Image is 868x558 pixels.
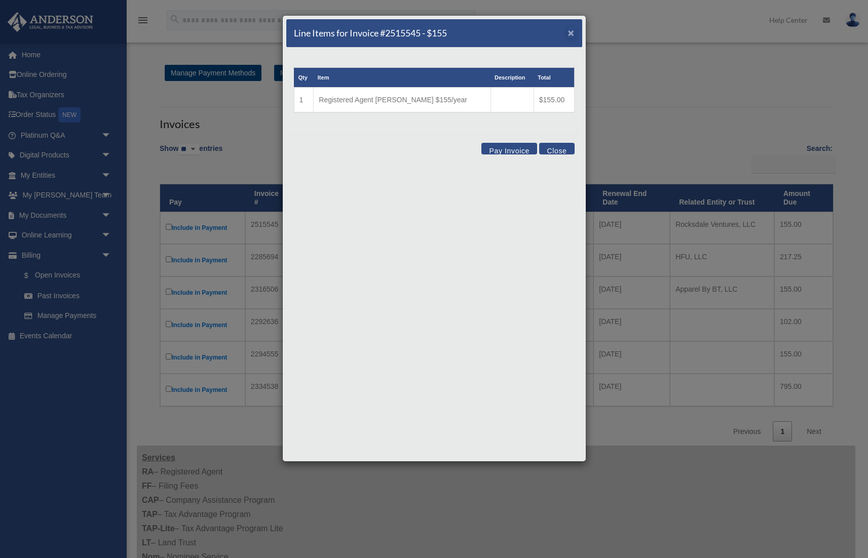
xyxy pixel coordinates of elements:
button: Close [539,143,574,154]
td: 1 [294,88,314,113]
td: $155.00 [534,88,574,113]
td: Registered Agent [PERSON_NAME] $155/year [314,88,490,113]
th: Qty [294,68,314,88]
span: × [568,27,575,38]
h5: Line Items for Invoice #2515545 - $155 [294,27,447,39]
button: Pay Invoice [481,143,537,154]
th: Item [314,68,490,88]
th: Description [490,68,534,88]
button: Close [568,27,575,38]
th: Total [534,68,574,88]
